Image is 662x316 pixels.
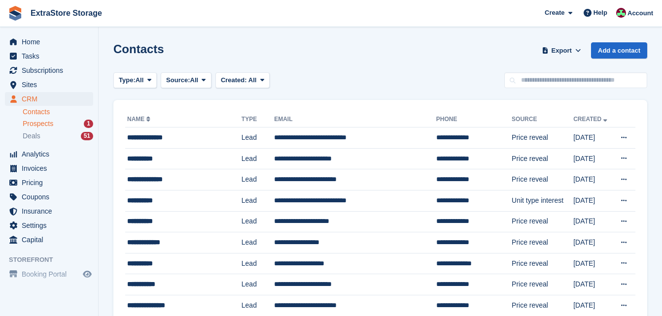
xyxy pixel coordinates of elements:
td: Price reveal [512,169,573,190]
span: Insurance [22,204,81,218]
td: Price reveal [512,295,573,316]
span: Settings [22,219,81,232]
span: Deals [23,131,40,141]
td: [DATE] [573,295,613,316]
td: [DATE] [573,232,613,253]
td: Price reveal [512,148,573,169]
a: menu [5,161,93,175]
span: Created: [221,76,247,84]
td: Lead [242,148,274,169]
th: Email [274,112,436,127]
td: Price reveal [512,127,573,149]
td: [DATE] [573,211,613,232]
td: Lead [242,190,274,211]
button: Created: All [215,72,270,89]
a: menu [5,204,93,218]
a: menu [5,92,93,106]
a: ExtraStore Storage [27,5,106,21]
span: Capital [22,233,81,247]
span: Subscriptions [22,63,81,77]
span: Analytics [22,147,81,161]
td: [DATE] [573,127,613,149]
th: Phone [436,112,512,127]
td: Price reveal [512,274,573,295]
td: Lead [242,169,274,190]
span: Booking Portal [22,267,81,281]
a: menu [5,233,93,247]
h1: Contacts [113,42,164,56]
span: All [136,75,144,85]
a: menu [5,176,93,190]
a: Preview store [81,268,93,280]
span: Sites [22,78,81,92]
button: Source: All [161,72,211,89]
span: Pricing [22,176,81,190]
span: Create [545,8,564,18]
span: Source: [166,75,190,85]
span: CRM [22,92,81,106]
td: [DATE] [573,169,613,190]
a: menu [5,35,93,49]
td: Price reveal [512,211,573,232]
span: Storefront [9,255,98,265]
td: Price reveal [512,253,573,274]
td: [DATE] [573,148,613,169]
span: Type: [119,75,136,85]
a: menu [5,78,93,92]
td: [DATE] [573,190,613,211]
a: menu [5,63,93,77]
span: Home [22,35,81,49]
td: [DATE] [573,253,613,274]
div: 1 [84,120,93,128]
img: stora-icon-8386f47178a22dfd0bd8f6a31ec36ba5ce8667c1dd55bd0f319d3a0aa187defe.svg [8,6,23,21]
span: Account [627,8,653,18]
span: All [248,76,257,84]
a: Name [127,116,152,123]
span: Prospects [23,119,53,128]
span: Coupons [22,190,81,204]
td: Lead [242,253,274,274]
button: Type: All [113,72,157,89]
a: menu [5,219,93,232]
td: Price reveal [512,232,573,253]
td: Lead [242,295,274,316]
a: Deals 51 [23,131,93,141]
a: menu [5,147,93,161]
span: All [190,75,199,85]
a: menu [5,49,93,63]
td: Lead [242,232,274,253]
a: Prospects 1 [23,119,93,129]
a: Add a contact [591,42,647,59]
span: Tasks [22,49,81,63]
button: Export [540,42,583,59]
td: Lead [242,211,274,232]
span: Help [593,8,607,18]
a: Created [573,116,609,123]
div: 51 [81,132,93,140]
img: Chelsea Parker [616,8,626,18]
a: menu [5,267,93,281]
span: Export [552,46,572,56]
a: menu [5,190,93,204]
td: Lead [242,274,274,295]
td: Unit type interest [512,190,573,211]
a: Contacts [23,107,93,117]
th: Source [512,112,573,127]
td: Lead [242,127,274,149]
th: Type [242,112,274,127]
td: [DATE] [573,274,613,295]
span: Invoices [22,161,81,175]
